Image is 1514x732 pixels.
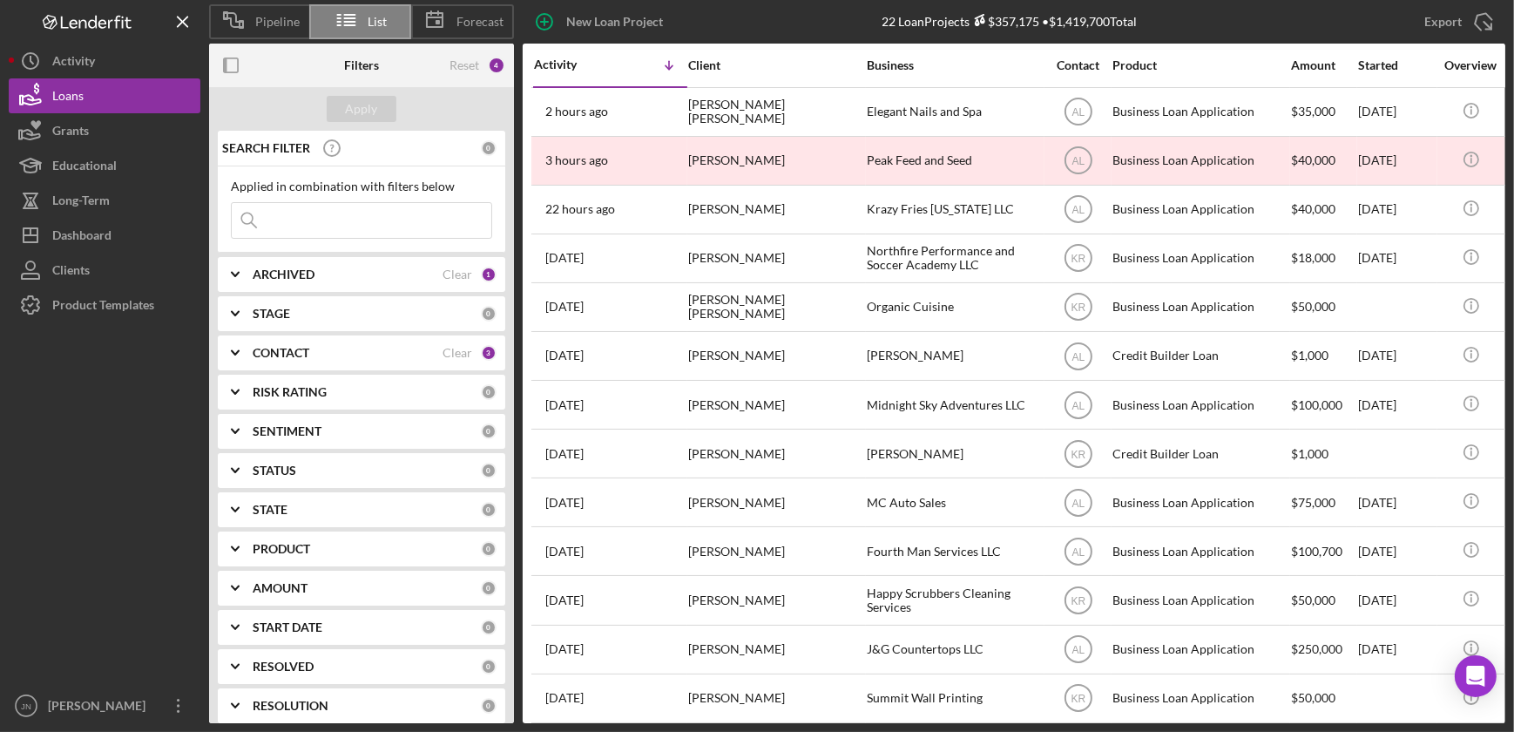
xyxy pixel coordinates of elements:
[9,183,200,218] button: Long-Term
[1071,155,1085,167] text: AL
[1358,479,1436,525] div: [DATE]
[688,138,862,184] div: [PERSON_NAME]
[523,4,680,39] button: New Loan Project
[9,113,200,148] button: Grants
[867,333,1041,379] div: [PERSON_NAME]
[1071,302,1085,314] text: KR
[970,14,1040,29] div: $357,175
[1291,348,1328,363] span: $1,000
[688,627,862,673] div: [PERSON_NAME]
[1045,58,1111,72] div: Contact
[1291,544,1342,559] span: $100,700
[253,307,290,321] b: STAGE
[867,577,1041,623] div: Happy Scrubbers Cleaning Services
[867,627,1041,673] div: J&G Countertops LLC
[481,698,497,714] div: 0
[1358,186,1436,233] div: [DATE]
[1112,138,1287,184] div: Business Loan Application
[545,496,584,510] time: 2025-10-08 22:47
[545,447,584,461] time: 2025-10-08 23:06
[481,502,497,518] div: 0
[1112,577,1287,623] div: Business Loan Application
[867,382,1041,428] div: Midnight Sky Adventures LLC
[9,44,200,78] button: Activity
[443,268,472,281] div: Clear
[481,659,497,674] div: 0
[688,382,862,428] div: [PERSON_NAME]
[1071,497,1085,509] text: AL
[52,253,90,292] div: Clients
[327,96,396,122] button: Apply
[867,284,1041,330] div: Organic Cuisine
[867,479,1041,525] div: MC Auto Sales
[1358,58,1436,72] div: Started
[52,113,89,152] div: Grants
[1112,186,1287,233] div: Business Loan Application
[52,44,95,83] div: Activity
[1071,595,1085,607] text: KR
[1071,350,1085,363] text: AL
[545,251,584,265] time: 2025-10-14 19:00
[253,542,310,556] b: PRODUCT
[456,15,504,29] span: Forecast
[1291,397,1342,412] span: $100,000
[21,701,31,711] text: JN
[253,385,327,399] b: RISK RATING
[1438,58,1504,72] div: Overview
[44,688,157,728] div: [PERSON_NAME]
[253,581,308,595] b: AMOUNT
[688,675,862,722] div: [PERSON_NAME]
[867,528,1041,574] div: Fourth Man Services LLC
[867,58,1041,72] div: Business
[481,424,497,439] div: 0
[545,642,584,656] time: 2025-10-02 18:22
[1112,58,1287,72] div: Product
[1358,382,1436,428] div: [DATE]
[52,78,84,118] div: Loans
[9,218,200,253] button: Dashboard
[867,138,1041,184] div: Peak Feed and Seed
[688,89,862,135] div: [PERSON_NAME] [PERSON_NAME]
[481,140,497,156] div: 0
[1071,204,1085,216] text: AL
[688,58,862,72] div: Client
[545,300,584,314] time: 2025-10-14 18:15
[1071,253,1085,265] text: KR
[1291,138,1356,184] div: $40,000
[1358,333,1436,379] div: [DATE]
[1291,299,1335,314] span: $50,000
[488,57,505,74] div: 4
[1291,201,1335,216] span: $40,000
[1071,546,1085,558] text: AL
[1291,446,1328,461] span: $1,000
[481,541,497,557] div: 0
[481,463,497,478] div: 0
[867,235,1041,281] div: Northfire Performance and Soccer Academy LLC
[1112,382,1287,428] div: Business Loan Application
[1291,641,1342,656] span: $250,000
[9,688,200,723] button: JN[PERSON_NAME]
[545,545,584,559] time: 2025-10-08 20:46
[52,148,117,187] div: Educational
[253,660,314,674] b: RESOLVED
[1071,448,1085,460] text: KR
[1112,528,1287,574] div: Business Loan Application
[688,333,862,379] div: [PERSON_NAME]
[481,306,497,322] div: 0
[545,105,608,119] time: 2025-10-15 17:36
[1071,693,1085,705] text: KR
[1071,399,1085,411] text: AL
[1358,528,1436,574] div: [DATE]
[9,288,200,322] button: Product Templates
[481,580,497,596] div: 0
[52,288,154,327] div: Product Templates
[443,346,472,360] div: Clear
[867,186,1041,233] div: Krazy Fries [US_STATE] LLC
[545,593,584,607] time: 2025-10-07 20:28
[255,15,300,29] span: Pipeline
[867,675,1041,722] div: Summit Wall Printing
[1112,430,1287,477] div: Credit Builder Loan
[9,148,200,183] button: Educational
